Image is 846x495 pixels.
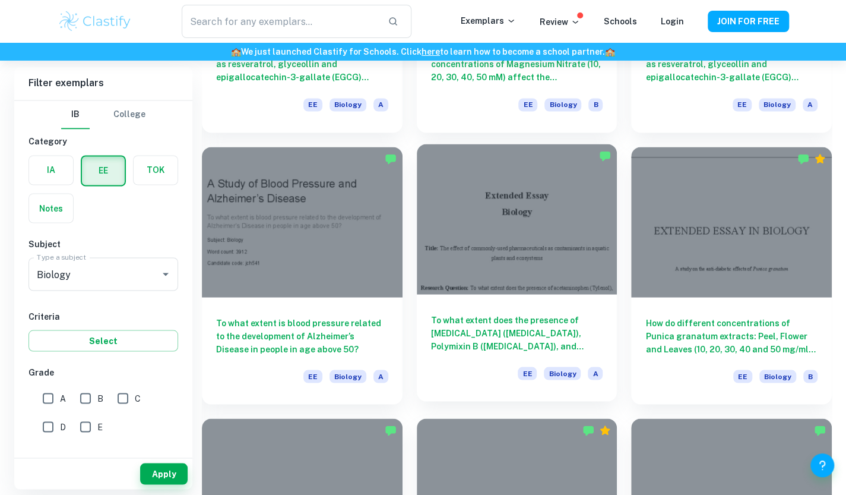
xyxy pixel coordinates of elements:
span: A [373,98,388,111]
a: To what extent does the presence of [MEDICAL_DATA] ([MEDICAL_DATA]), Polymixin B ([MEDICAL_DATA])... [417,147,617,404]
img: Marked [599,150,611,162]
a: How do different concentrations of Punica granatum extracts: Peel, Flower and Leaves (10, 20, 30,... [631,147,832,404]
div: Premium [599,424,611,436]
button: Help and Feedback [810,453,834,477]
span: A [803,98,818,111]
h6: To what extent do different concentrations of Magnesium Nitrate (10, 20, 30, 40, 50 mM) affect th... [431,45,603,84]
span: EE [303,370,322,383]
span: C [135,392,141,405]
span: A [373,370,388,383]
a: here [422,47,440,56]
button: IB [61,100,90,129]
div: Filter type choice [61,100,145,129]
a: Login [661,17,684,26]
button: Select [28,330,178,351]
button: JOIN FOR FREE [708,11,789,32]
a: To what extent is blood pressure related to the development of Alzheimer’s Disease in people in a... [202,147,403,404]
label: Type a subject [37,252,86,262]
img: Clastify logo [58,10,133,33]
span: Biology [759,370,796,383]
span: EE [733,370,752,383]
img: Marked [385,153,397,165]
a: Schools [604,17,637,26]
span: Biology [544,98,581,111]
span: D [60,420,66,433]
span: EE [303,98,322,111]
span: E [97,420,103,433]
span: B [97,392,103,405]
span: 🏫 [605,47,615,56]
h6: How do different concentrations of Punica granatum extracts: Peel, Flower and Leaves (10, 20, 30,... [645,316,818,355]
span: Biology [759,98,796,111]
span: 🏫 [231,47,241,56]
div: Premium [814,153,826,165]
h6: To what extent is blood pressure related to the development of Alzheimer’s Disease in people in a... [216,316,388,355]
h6: Grade [28,365,178,379]
button: EE [82,156,125,185]
button: Notes [29,194,73,222]
h6: Criteria [28,310,178,323]
span: Biology [329,370,366,383]
button: College [113,100,145,129]
button: Open [157,266,174,282]
span: B [588,98,603,111]
h6: Category [28,135,178,148]
h6: To what extent do phytochemicals such as resveratrol, glyceollin and epigallocatechin-3-gallate (... [645,45,818,84]
span: B [803,370,818,383]
h6: We just launched Clastify for Schools. Click to learn how to become a school partner. [2,45,844,58]
img: Marked [797,153,809,165]
img: Marked [814,424,826,436]
h6: Subject [28,237,178,250]
img: Marked [385,424,397,436]
span: EE [518,98,537,111]
span: A [60,392,66,405]
p: Exemplars [461,14,516,27]
span: Biology [329,98,366,111]
input: Search for any exemplars... [182,5,378,38]
span: EE [518,367,537,380]
h6: To what extent does the presence of [MEDICAL_DATA] ([MEDICAL_DATA]), Polymixin B ([MEDICAL_DATA])... [431,313,603,352]
button: IA [29,156,73,184]
h6: To what extent do phytochemicals such as resveratrol, glyceollin and epigallocatechin-3-gallate (... [216,45,388,84]
h6: Filter exemplars [14,67,192,100]
p: Review [540,15,580,29]
button: Apply [140,463,188,484]
img: Marked [582,424,594,436]
span: EE [733,98,752,111]
span: A [588,367,603,380]
span: Biology [544,367,581,380]
button: TOK [134,156,178,184]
